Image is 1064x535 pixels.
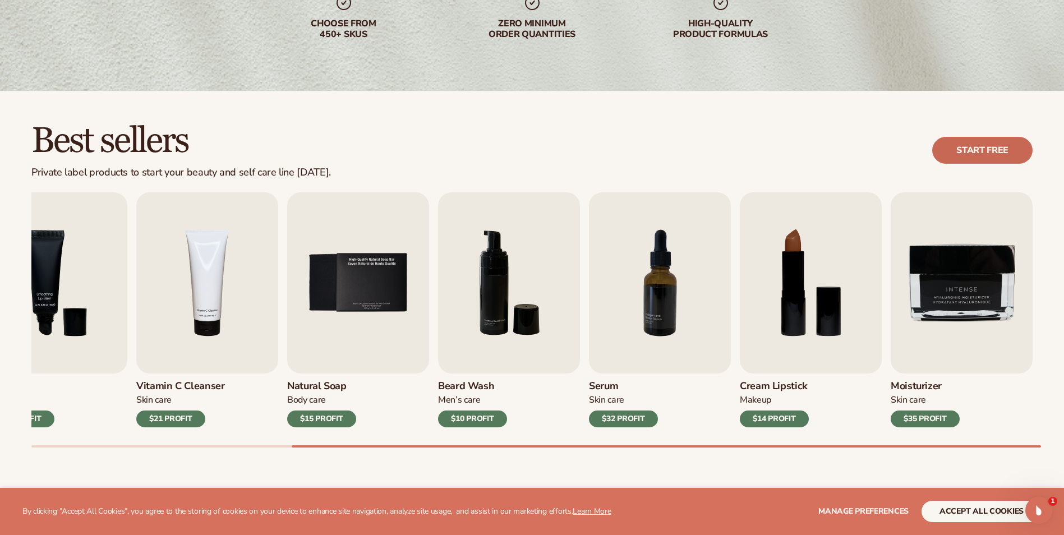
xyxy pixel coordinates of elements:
h3: Vitamin C Cleanser [136,380,225,393]
div: Choose from 450+ Skus [272,19,416,40]
span: 1 [1048,497,1057,506]
a: 8 / 9 [740,192,882,427]
span: Manage preferences [818,506,909,516]
a: 6 / 9 [438,192,580,427]
button: accept all cookies [922,501,1042,522]
a: Learn More [573,506,611,516]
h3: Moisturizer [891,380,960,393]
iframe: Intercom live chat [1025,497,1052,524]
div: $10 PROFIT [438,411,507,427]
a: 4 / 9 [136,192,278,427]
a: 7 / 9 [589,192,731,427]
div: High-quality product formulas [649,19,793,40]
div: $35 PROFIT [891,411,960,427]
div: Zero minimum order quantities [460,19,604,40]
div: $21 PROFIT [136,411,205,427]
a: 9 / 9 [891,192,1033,427]
h3: Cream Lipstick [740,380,809,393]
div: $14 PROFIT [740,411,809,427]
p: By clicking "Accept All Cookies", you agree to the storing of cookies on your device to enhance s... [22,507,611,516]
h3: Serum [589,380,658,393]
a: Start free [932,137,1033,164]
h3: Beard Wash [438,380,507,393]
div: Makeup [740,394,809,406]
div: Private label products to start your beauty and self care line [DATE]. [31,167,331,179]
h2: Best sellers [31,122,331,160]
div: Skin Care [589,394,658,406]
a: 5 / 9 [287,192,429,427]
div: Men’s Care [438,394,507,406]
div: Skin Care [891,394,960,406]
button: Manage preferences [818,501,909,522]
div: $32 PROFIT [589,411,658,427]
div: $15 PROFIT [287,411,356,427]
h3: Natural Soap [287,380,356,393]
div: Skin Care [136,394,225,406]
div: Body Care [287,394,356,406]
